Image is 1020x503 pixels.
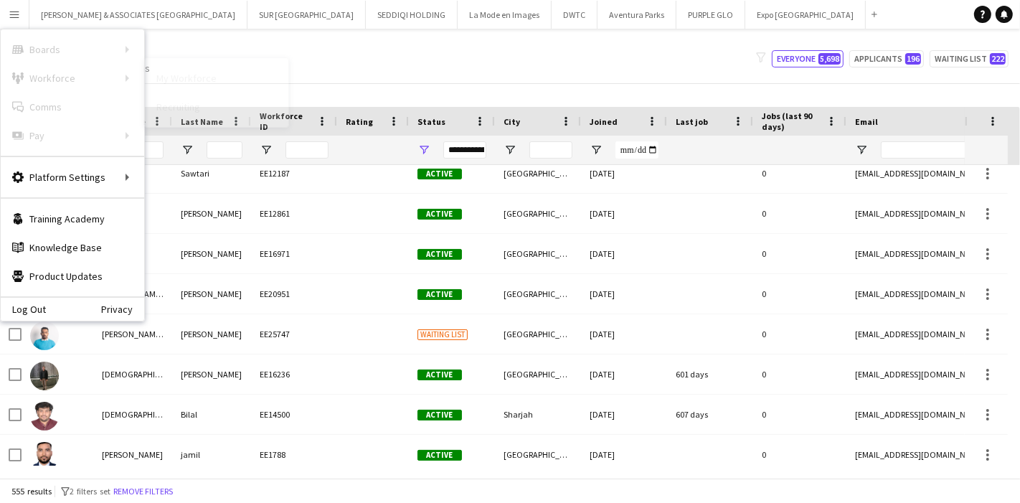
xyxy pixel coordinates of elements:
input: Joined Filter Input [615,141,658,159]
button: Open Filter Menu [590,144,603,156]
a: Recruiting [145,93,288,121]
div: 0 [753,354,846,394]
div: EE12187 [251,154,337,193]
input: City Filter Input [529,141,572,159]
div: [DATE] [581,395,667,434]
span: Status [417,116,445,127]
span: Active [417,209,462,220]
input: Workforce ID Filter Input [285,141,329,159]
div: EE16236 [251,354,337,394]
button: SUR [GEOGRAPHIC_DATA] [247,1,366,29]
div: 0 [753,154,846,193]
div: EE20951 [251,274,337,314]
span: Active [417,370,462,380]
div: [DATE] [581,435,667,474]
img: Muhammad Hamza jamil [30,442,59,471]
div: [PERSON_NAME] ElAshraf [93,314,172,354]
span: Rating [346,116,373,127]
button: Remove filters [110,484,176,499]
div: [GEOGRAPHIC_DATA] [495,194,581,233]
div: [GEOGRAPHIC_DATA] [495,435,581,474]
span: 222 [990,53,1006,65]
div: EE12861 [251,194,337,233]
div: [PERSON_NAME] [172,354,251,394]
div: Workforce [1,64,144,93]
img: Muhamed ElAshraf Ahmed [30,321,59,350]
span: Active [417,450,462,461]
div: [DATE] [581,354,667,394]
a: Comms [1,93,144,121]
input: First Name Filter Input [128,141,164,159]
input: Last Name Filter Input [207,141,242,159]
div: EE25747 [251,314,337,354]
span: Active [417,410,462,420]
img: Muhammad Amir [30,362,59,390]
button: SEDDIQI HOLDING [366,1,458,29]
div: 0 [753,274,846,314]
button: Open Filter Menu [417,144,430,156]
a: My Workforce [145,64,288,93]
div: Pay [1,121,144,150]
a: Log Out [1,304,46,315]
div: EE14500 [251,395,337,434]
button: Open Filter Menu [181,144,194,156]
div: [PERSON_NAME] [172,314,251,354]
div: [DEMOGRAPHIC_DATA] [93,354,172,394]
button: Open Filter Menu [504,144,516,156]
button: Applicants196 [849,50,924,67]
span: Jobs (last 90 days) [762,111,821,132]
div: 0 [753,395,846,434]
div: [GEOGRAPHIC_DATA] [495,274,581,314]
div: 601 days [667,354,753,394]
div: [PERSON_NAME] [172,194,251,233]
button: DWTC [552,1,598,29]
span: Email [855,116,878,127]
span: Waiting list [417,329,468,340]
span: Active [417,289,462,300]
span: City [504,116,520,127]
span: 196 [905,53,921,65]
div: jamil [172,435,251,474]
span: 5,698 [818,53,841,65]
button: PURPLE GLO [676,1,745,29]
div: Boards [1,35,144,64]
div: [DATE] [581,314,667,354]
div: [PERSON_NAME] [172,274,251,314]
span: Active [417,169,462,179]
div: 607 days [667,395,753,434]
a: Training Academy [1,205,144,233]
div: [PERSON_NAME] [172,234,251,273]
div: [PERSON_NAME] [93,435,172,474]
div: [GEOGRAPHIC_DATA] [495,354,581,394]
div: [DEMOGRAPHIC_DATA] [93,395,172,434]
button: Everyone5,698 [772,50,844,67]
a: Product Updates [1,262,144,291]
div: [GEOGRAPHIC_DATA] [495,154,581,193]
div: [DATE] [581,274,667,314]
div: 0 [753,435,846,474]
span: 2 filters set [70,486,110,497]
span: Joined [590,116,618,127]
div: [GEOGRAPHIC_DATA] [495,314,581,354]
button: Waiting list222 [930,50,1009,67]
button: Aventura Parks [598,1,676,29]
button: Expo [GEOGRAPHIC_DATA] [745,1,866,29]
img: Muhammad Bilal [30,402,59,431]
div: [DATE] [581,194,667,233]
div: 0 [753,314,846,354]
div: 0 [753,194,846,233]
div: EE16971 [251,234,337,273]
div: Bilal [172,395,251,434]
div: EE1788 [251,435,337,474]
div: [DATE] [581,234,667,273]
span: Last job [676,116,708,127]
a: Knowledge Base [1,233,144,262]
button: [PERSON_NAME] & ASSOCIATES [GEOGRAPHIC_DATA] [29,1,247,29]
div: Platform Settings [1,163,144,192]
div: [DATE] [581,154,667,193]
div: [GEOGRAPHIC_DATA] [495,234,581,273]
button: Open Filter Menu [855,144,868,156]
button: La Mode en Images [458,1,552,29]
div: Sawtari [172,154,251,193]
span: Active [417,249,462,260]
